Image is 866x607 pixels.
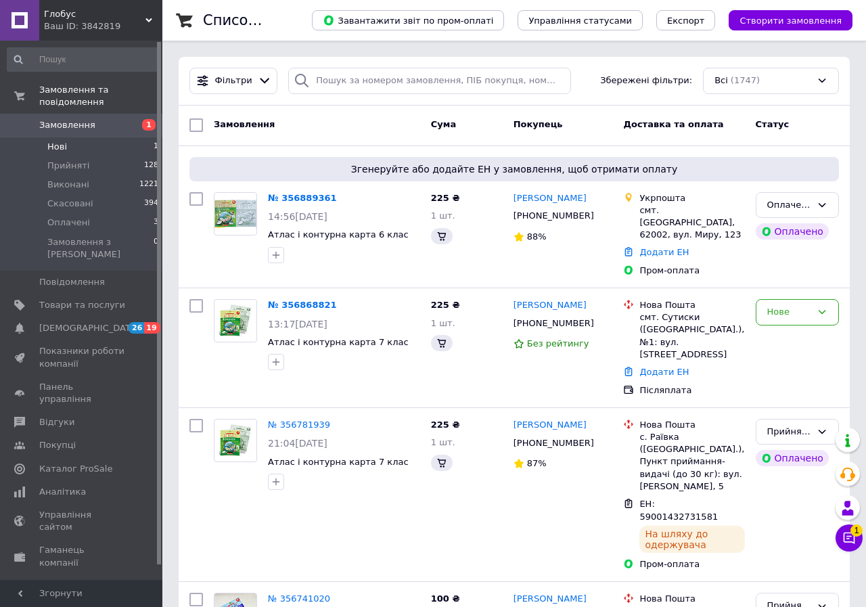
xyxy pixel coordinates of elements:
[47,198,93,210] span: Скасовані
[39,439,76,451] span: Покупці
[639,265,744,277] div: Пром-оплата
[431,437,455,447] span: 1 шт.
[639,247,689,257] a: Додати ЕН
[268,420,330,430] a: № 356781939
[729,10,852,30] button: Створити замовлення
[756,450,829,466] div: Оплачено
[39,463,112,475] span: Каталог ProSale
[431,210,455,221] span: 1 шт.
[214,192,257,235] a: Фото товару
[656,10,716,30] button: Експорт
[431,420,460,430] span: 225 ₴
[7,47,160,72] input: Пошук
[639,526,744,553] div: На шляху до одержувача
[214,299,257,342] a: Фото товару
[39,509,125,533] span: Управління сайтом
[142,119,156,131] span: 1
[47,236,154,261] span: Замовлення з [PERSON_NAME]
[195,162,834,176] span: Згенеруйте або додайте ЕН у замовлення, щоб отримати оплату
[39,345,125,369] span: Показники роботи компанії
[129,322,144,334] span: 26
[431,300,460,310] span: 225 ₴
[639,384,744,397] div: Післяплата
[756,119,790,129] span: Статус
[514,119,563,129] span: Покупець
[527,458,547,468] span: 87%
[214,199,256,228] img: Фото товару
[323,14,493,26] span: Завантажити звіт по пром-оплаті
[714,74,728,87] span: Всі
[639,204,744,242] div: смт. [GEOGRAPHIC_DATA], 62002, вул. Миру, 123
[639,499,718,522] span: ЕН: 59001432731581
[39,119,95,131] span: Замовлення
[268,211,327,222] span: 14:56[DATE]
[154,141,158,153] span: 1
[268,337,409,347] a: Атлас і контурна карта 7 клас
[44,20,162,32] div: Ваш ID: 3842819
[44,8,145,20] span: Глобус
[268,193,337,203] a: № 356889361
[39,84,162,108] span: Замовлення та повідомлення
[639,367,689,377] a: Додати ЕН
[639,558,744,570] div: Пром-оплата
[431,119,456,129] span: Cума
[527,338,589,349] span: Без рейтингу
[139,179,158,191] span: 1221
[731,75,760,85] span: (1747)
[514,419,587,432] a: [PERSON_NAME]
[268,229,409,240] a: Атлас і контурна карта 6 клас
[39,276,105,288] span: Повідомлення
[47,141,67,153] span: Нові
[39,544,125,568] span: Гаманець компанії
[47,160,89,172] span: Прийняті
[511,207,597,225] div: [PHONE_NUMBER]
[639,431,744,493] div: с. Раївка ([GEOGRAPHIC_DATA].), Пункт приймання-видачі (до 30 кг): вул. [PERSON_NAME], 5
[739,16,842,26] span: Створити замовлення
[767,425,811,439] div: Прийнято
[154,217,158,229] span: 3
[39,322,139,334] span: [DEMOGRAPHIC_DATA]
[268,438,327,449] span: 21:04[DATE]
[623,119,723,129] span: Доставка та оплата
[431,318,455,328] span: 1 шт.
[144,160,158,172] span: 128
[39,381,125,405] span: Панель управління
[431,193,460,203] span: 225 ₴
[214,419,257,462] a: Фото товару
[219,420,252,462] img: Фото товару
[715,15,852,25] a: Створити замовлення
[268,300,337,310] a: № 356868821
[39,416,74,428] span: Відгуки
[47,179,89,191] span: Виконані
[47,217,90,229] span: Оплачені
[639,299,744,311] div: Нова Пошта
[312,10,504,30] button: Завантажити звіт по пром-оплаті
[154,236,158,261] span: 0
[514,299,587,312] a: [PERSON_NAME]
[850,524,863,537] span: 1
[639,593,744,605] div: Нова Пошта
[144,198,158,210] span: 394
[39,299,125,311] span: Товари та послуги
[431,593,460,604] span: 100 ₴
[514,593,587,606] a: [PERSON_NAME]
[511,315,597,332] div: [PHONE_NUMBER]
[756,223,829,240] div: Оплачено
[518,10,643,30] button: Управління статусами
[767,305,811,319] div: Нове
[767,198,811,212] div: Оплачено
[667,16,705,26] span: Експорт
[215,74,252,87] span: Фільтри
[639,419,744,431] div: Нова Пошта
[600,74,692,87] span: Збережені фільтри:
[214,119,275,129] span: Замовлення
[219,300,252,342] img: Фото товару
[514,192,587,205] a: [PERSON_NAME]
[39,486,86,498] span: Аналітика
[268,319,327,330] span: 13:17[DATE]
[527,231,547,242] span: 88%
[268,457,409,467] a: Атлас і контурна карта 7 клас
